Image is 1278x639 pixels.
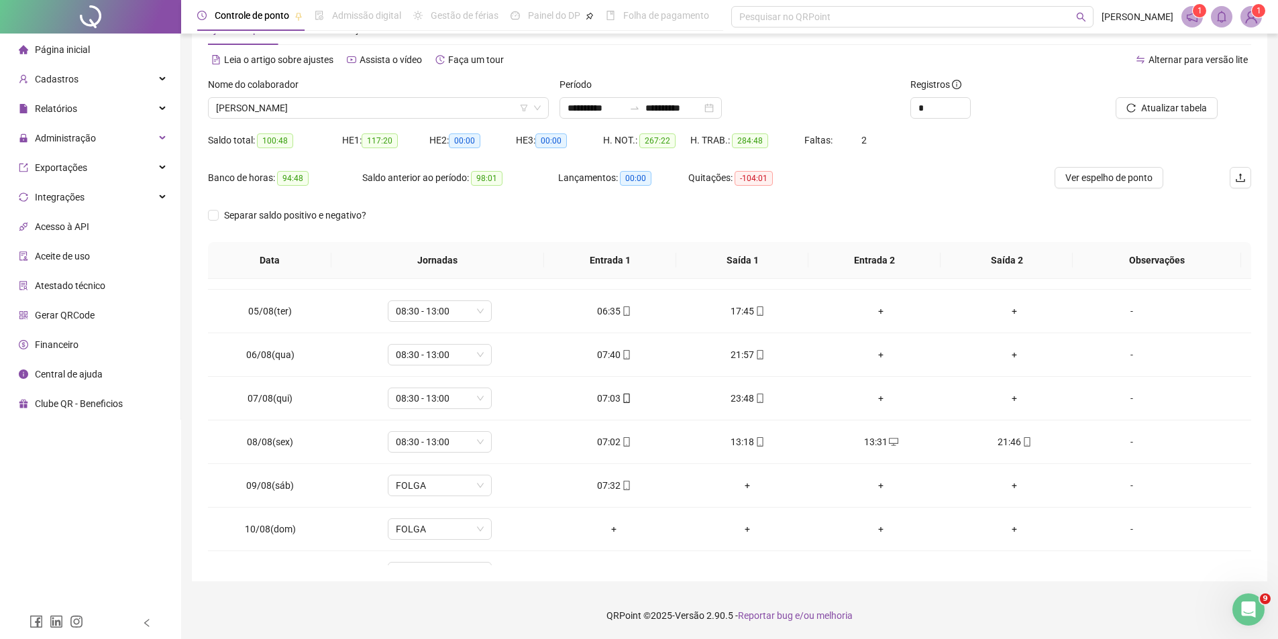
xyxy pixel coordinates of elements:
[1126,103,1136,113] span: reload
[396,301,484,321] span: 08:30 - 13:00
[528,10,580,21] span: Painel do DP
[431,10,498,21] span: Gestão de férias
[692,522,804,536] div: +
[735,171,773,186] span: -104:01
[224,54,333,65] span: Leia o artigo sobre ajustes
[396,345,484,365] span: 08:30 - 13:00
[1076,12,1086,22] span: search
[558,391,670,406] div: 07:03
[19,399,28,408] span: gift
[208,242,331,279] th: Data
[396,563,484,583] span: 08:30 - 13:00
[35,280,105,291] span: Atestado técnico
[1092,522,1171,536] div: -
[35,133,96,143] span: Administração
[35,44,90,55] span: Página inicial
[754,306,765,316] span: mobile
[1092,347,1171,362] div: -
[247,437,293,447] span: 08/08(sex)
[1186,11,1198,23] span: notification
[1216,11,1228,23] span: bell
[396,432,484,452] span: 08:30 - 13:00
[1241,7,1261,27] img: 30377
[35,221,89,232] span: Acesso à API
[606,11,615,20] span: book
[257,133,293,148] span: 100:48
[959,478,1071,493] div: +
[295,12,303,20] span: pushpin
[1073,242,1241,279] th: Observações
[208,170,362,186] div: Banco de horas:
[861,135,867,146] span: 2
[215,10,289,21] span: Controle de ponto
[35,398,123,409] span: Clube QR - Beneficios
[621,394,631,403] span: mobile
[142,618,152,628] span: left
[688,170,818,186] div: Quitações:
[1092,304,1171,318] div: -
[435,55,445,64] span: history
[197,11,207,20] span: clock-circle
[362,133,398,148] span: 117:20
[19,163,28,172] span: export
[621,350,631,359] span: mobile
[825,391,937,406] div: +
[603,133,690,148] div: H. NOT.:
[1235,172,1246,183] span: upload
[1092,434,1171,449] div: -
[692,304,804,318] div: 17:45
[347,55,356,64] span: youtube
[560,77,600,92] label: Período
[181,592,1278,639] footer: QRPoint © 2025 - 2.90.5 -
[448,54,504,65] span: Faça um tour
[429,133,517,148] div: HE 2:
[621,306,631,316] span: mobile
[692,347,804,362] div: 21:57
[629,103,640,113] span: to
[621,481,631,490] span: mobile
[19,281,28,290] span: solution
[621,437,631,447] span: mobile
[277,171,309,186] span: 94:48
[1083,253,1230,268] span: Observações
[676,242,808,279] th: Saída 1
[35,192,85,202] span: Integrações
[35,251,90,262] span: Aceite de uso
[245,524,296,534] span: 10/08(dom)
[825,434,937,449] div: 13:31
[959,391,1071,406] div: +
[1252,4,1265,17] sup: Atualize o seu contato no menu Meus Dados
[342,133,429,148] div: HE 1:
[70,615,83,628] span: instagram
[1257,6,1261,15] span: 1
[19,222,28,231] span: api
[558,522,670,536] div: +
[19,74,28,84] span: user-add
[315,11,324,20] span: file-done
[959,522,1071,536] div: +
[35,339,78,350] span: Financeiro
[396,388,484,408] span: 08:30 - 13:00
[396,475,484,496] span: FOLGA
[19,104,28,113] span: file
[1092,391,1171,406] div: -
[19,251,28,261] span: audit
[248,306,292,316] span: 05/08(ter)
[754,437,765,447] span: mobile
[1116,97,1218,119] button: Atualizar tabela
[1260,593,1271,604] span: 9
[246,349,295,360] span: 06/08(qua)
[738,610,853,621] span: Reportar bug e/ou melhoria
[639,133,676,148] span: 267:22
[360,54,422,65] span: Assista o vídeo
[413,11,423,20] span: sun
[535,133,567,148] span: 00:00
[35,74,78,84] span: Cadastros
[332,10,401,21] span: Admissão digital
[808,242,941,279] th: Entrada 2
[804,135,835,146] span: Faltas:
[533,104,541,112] span: down
[1021,437,1032,447] span: mobile
[629,103,640,113] span: swap-right
[1102,9,1173,24] span: [PERSON_NAME]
